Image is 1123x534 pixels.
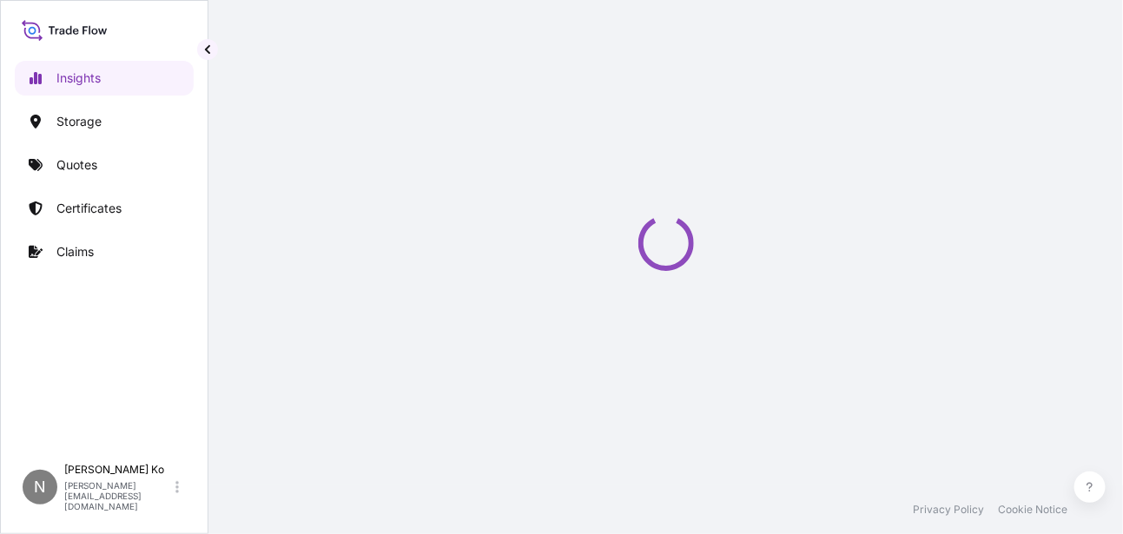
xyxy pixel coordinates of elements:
a: Cookie Notice [998,503,1067,517]
span: N [34,478,46,496]
a: Insights [15,61,194,96]
p: Quotes [56,156,97,174]
p: Certificates [56,200,122,217]
a: Storage [15,104,194,139]
p: Insights [56,69,101,87]
a: Claims [15,234,194,269]
p: [PERSON_NAME][EMAIL_ADDRESS][DOMAIN_NAME] [64,480,172,511]
p: Storage [56,113,102,130]
p: [PERSON_NAME] Ko [64,463,172,477]
a: Privacy Policy [913,503,984,517]
a: Quotes [15,148,194,182]
a: Certificates [15,191,194,226]
p: Claims [56,243,94,260]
